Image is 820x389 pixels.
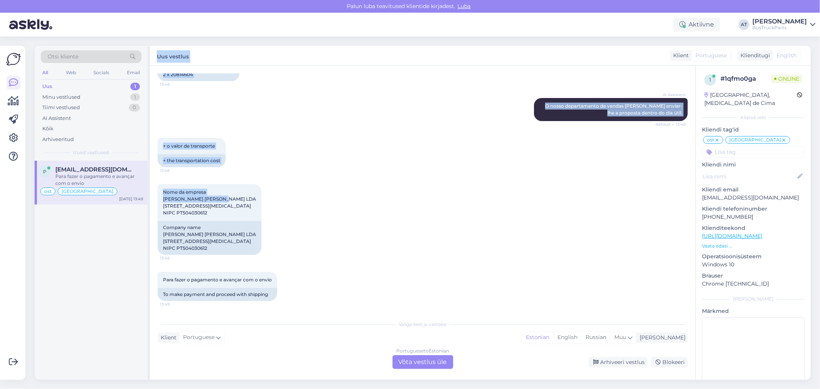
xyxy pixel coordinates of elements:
input: Lisa tag [702,146,805,158]
div: Blokeeri [651,357,688,367]
div: Klient [158,334,176,342]
div: [GEOGRAPHIC_DATA], [MEDICAL_DATA] de Cima [704,91,797,107]
span: O nosso departamento de vendas [PERSON_NAME] enviar-lhe a proposta dentro do dia útil. [545,103,682,116]
div: Russian [581,332,610,343]
span: Online [771,75,802,83]
span: 13:48 [160,81,189,87]
span: ost [44,189,52,194]
span: Muu [614,334,626,341]
p: Operatsioonisüsteem [702,253,805,261]
img: Askly Logo [6,52,21,66]
div: Klient [670,52,689,60]
span: + o valor de transporte [163,143,215,149]
a: [PERSON_NAME]BusTruckParts [752,18,815,31]
p: Kliendi nimi [702,161,805,169]
p: Klienditeekond [702,224,805,232]
div: Portuguese to Estonian [396,347,449,354]
div: 0 [129,104,140,111]
div: Email [125,68,141,78]
span: p [43,169,47,175]
div: Klienditugi [737,52,770,60]
div: Arhiveeri vestlus [589,357,648,367]
div: All [41,68,50,78]
p: Kliendi tag'id [702,126,805,134]
div: Para fazer o pagamento e avançar com o envio [55,173,143,187]
div: Tiimi vestlused [42,104,80,111]
p: Chrome [TECHNICAL_ID] [702,280,805,288]
p: Windows 10 [702,261,805,269]
span: English [777,52,797,60]
p: [PHONE_NUMBER] [702,213,805,221]
input: Lisa nimi [702,172,796,181]
div: # 1qfmo0ga [720,74,771,83]
p: [EMAIL_ADDRESS][DOMAIN_NAME] [702,194,805,202]
p: Kliendi email [702,186,805,194]
div: Võta vestlus üle [393,355,453,369]
div: Aktiivne [673,18,720,32]
span: Portuguese [183,333,215,342]
label: Uus vestlus [157,50,189,61]
a: [URL][DOMAIN_NAME] [702,233,762,239]
div: + the transportation cost [158,154,226,167]
span: [GEOGRAPHIC_DATA] [729,138,781,142]
div: 1 [130,93,140,101]
div: Arhiveeritud [42,136,74,143]
div: [PERSON_NAME] [637,334,685,342]
span: 13:48 [160,255,189,261]
div: Valige keel ja vastake [158,321,688,328]
span: Uued vestlused [73,149,109,156]
p: Märkmed [702,307,805,315]
span: AI Assistent [657,92,685,98]
span: Nome da empresa [PERSON_NAME] [PERSON_NAME] LDA [STREET_ADDRESS][MEDICAL_DATA] NIPC PT504030612 [163,189,256,216]
div: Web [64,68,78,78]
span: 13:49 [160,301,189,307]
span: pecas@mssassistencia.pt [55,166,135,173]
div: Uus [42,83,52,90]
span: Otsi kliente [48,53,78,61]
p: Vaata edasi ... [702,243,805,249]
div: BusTruckParts [752,25,807,31]
div: Kliendi info [702,114,805,121]
div: [PERSON_NAME] [752,18,807,25]
span: [GEOGRAPHIC_DATA] [62,189,113,194]
span: ost [707,138,714,142]
span: Nähtud ✓ 13:48 [655,121,685,127]
span: Para fazer o pagamento e avançar com o envio [163,277,272,283]
div: Minu vestlused [42,93,80,101]
p: Brauser [702,272,805,280]
div: [PERSON_NAME] [702,296,805,303]
span: Portuguese [695,52,727,60]
div: 1 [130,83,140,90]
div: To make payment and proceed with shipping [158,288,277,301]
div: Estonian [522,332,553,343]
div: Company name [PERSON_NAME] [PERSON_NAME] LDA [STREET_ADDRESS][MEDICAL_DATA] NIPC PT504030612 [158,221,261,255]
p: Kliendi telefoninumber [702,205,805,213]
div: Kõik [42,125,53,133]
div: AI Assistent [42,115,71,122]
div: English [553,332,581,343]
div: [DATE] 13:49 [119,196,143,202]
div: AT [738,19,749,30]
span: 1 [709,77,711,83]
span: Luba [456,3,473,10]
span: 13:48 [160,168,189,173]
div: Socials [92,68,111,78]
